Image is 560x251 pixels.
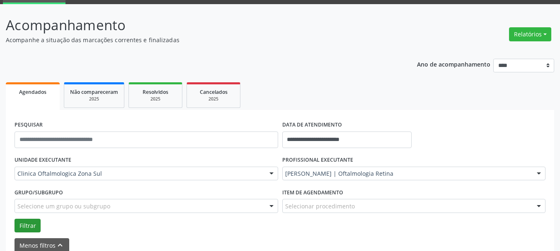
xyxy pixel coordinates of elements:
label: DATA DE ATENDIMENTO [282,119,342,131]
button: Relatórios [509,27,551,41]
span: Selecione um grupo ou subgrupo [17,202,110,210]
p: Ano de acompanhamento [417,59,490,69]
label: UNIDADE EXECUTANTE [15,154,71,167]
span: Não compareceram [70,88,118,96]
div: 2025 [70,96,118,102]
p: Acompanhamento [6,15,390,36]
p: Acompanhe a situação das marcações correntes e finalizadas [6,36,390,44]
span: Resolvidos [143,88,168,96]
div: 2025 [193,96,234,102]
span: Clinica Oftalmologica Zona Sul [17,170,261,178]
span: Selecionar procedimento [285,202,355,210]
label: Grupo/Subgrupo [15,186,63,199]
i: keyboard_arrow_up [56,241,65,250]
span: Agendados [19,88,46,96]
label: PROFISSIONAL EXECUTANTE [282,154,353,167]
span: [PERSON_NAME] | Oftalmologia Retina [285,170,529,178]
label: PESQUISAR [15,119,43,131]
label: Item de agendamento [282,186,343,199]
span: Cancelados [200,88,228,96]
div: 2025 [135,96,176,102]
button: Filtrar [15,219,41,233]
